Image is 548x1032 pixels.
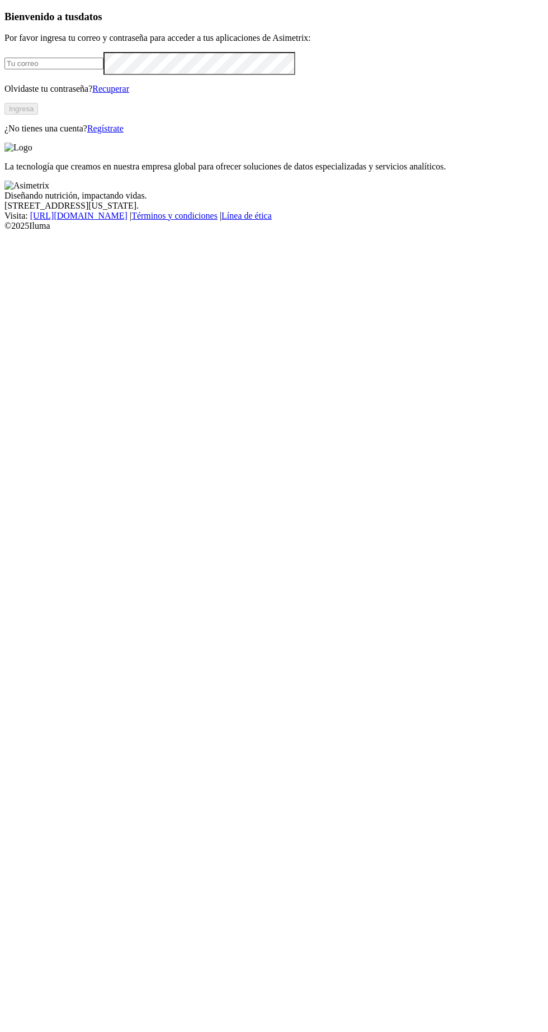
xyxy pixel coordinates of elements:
div: Diseñando nutrición, impactando vidas. [4,191,544,201]
p: ¿No tienes una cuenta? [4,124,544,134]
a: Recuperar [92,84,129,93]
div: © 2025 Iluma [4,221,544,231]
input: Tu correo [4,58,103,69]
p: Por favor ingresa tu correo y contraseña para acceder a tus aplicaciones de Asimetrix: [4,33,544,43]
p: Olvidaste tu contraseña? [4,84,544,94]
button: Ingresa [4,103,38,115]
img: Asimetrix [4,181,49,191]
img: Logo [4,143,32,153]
a: Línea de ética [221,211,272,220]
div: [STREET_ADDRESS][US_STATE]. [4,201,544,211]
p: La tecnología que creamos en nuestra empresa global para ofrecer soluciones de datos especializad... [4,162,544,172]
a: [URL][DOMAIN_NAME] [30,211,127,220]
h3: Bienvenido a tus [4,11,544,23]
span: datos [78,11,102,22]
a: Términos y condiciones [131,211,218,220]
div: Visita : | | [4,211,544,221]
a: Regístrate [87,124,124,133]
